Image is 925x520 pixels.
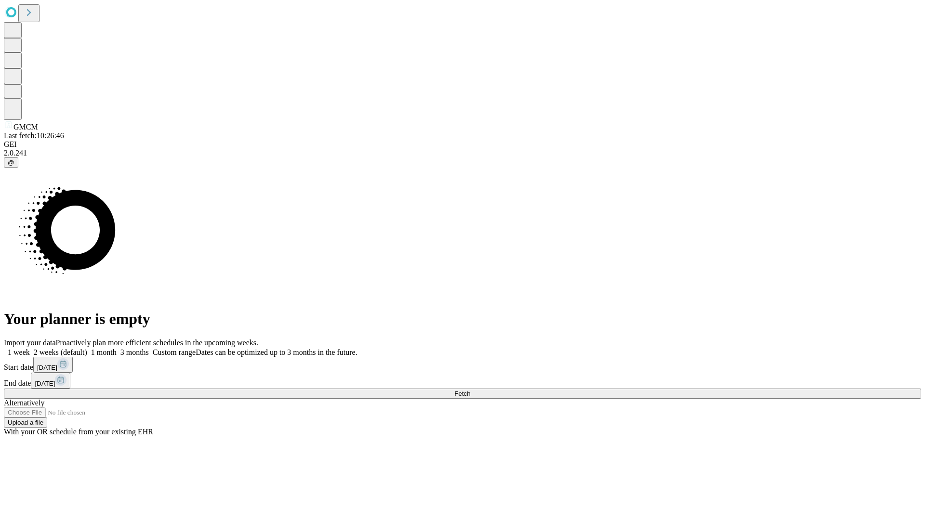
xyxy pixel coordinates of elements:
[56,338,258,347] span: Proactively plan more efficient schedules in the upcoming weeks.
[37,364,57,371] span: [DATE]
[13,123,38,131] span: GMCM
[4,157,18,168] button: @
[120,348,149,356] span: 3 months
[153,348,196,356] span: Custom range
[4,140,921,149] div: GEI
[454,390,470,397] span: Fetch
[4,373,921,389] div: End date
[35,380,55,387] span: [DATE]
[4,357,921,373] div: Start date
[8,348,30,356] span: 1 week
[33,357,73,373] button: [DATE]
[31,373,70,389] button: [DATE]
[4,428,153,436] span: With your OR schedule from your existing EHR
[91,348,117,356] span: 1 month
[4,389,921,399] button: Fetch
[196,348,357,356] span: Dates can be optimized up to 3 months in the future.
[4,310,921,328] h1: Your planner is empty
[4,149,921,157] div: 2.0.241
[34,348,87,356] span: 2 weeks (default)
[4,399,44,407] span: Alternatively
[8,159,14,166] span: @
[4,338,56,347] span: Import your data
[4,417,47,428] button: Upload a file
[4,131,64,140] span: Last fetch: 10:26:46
